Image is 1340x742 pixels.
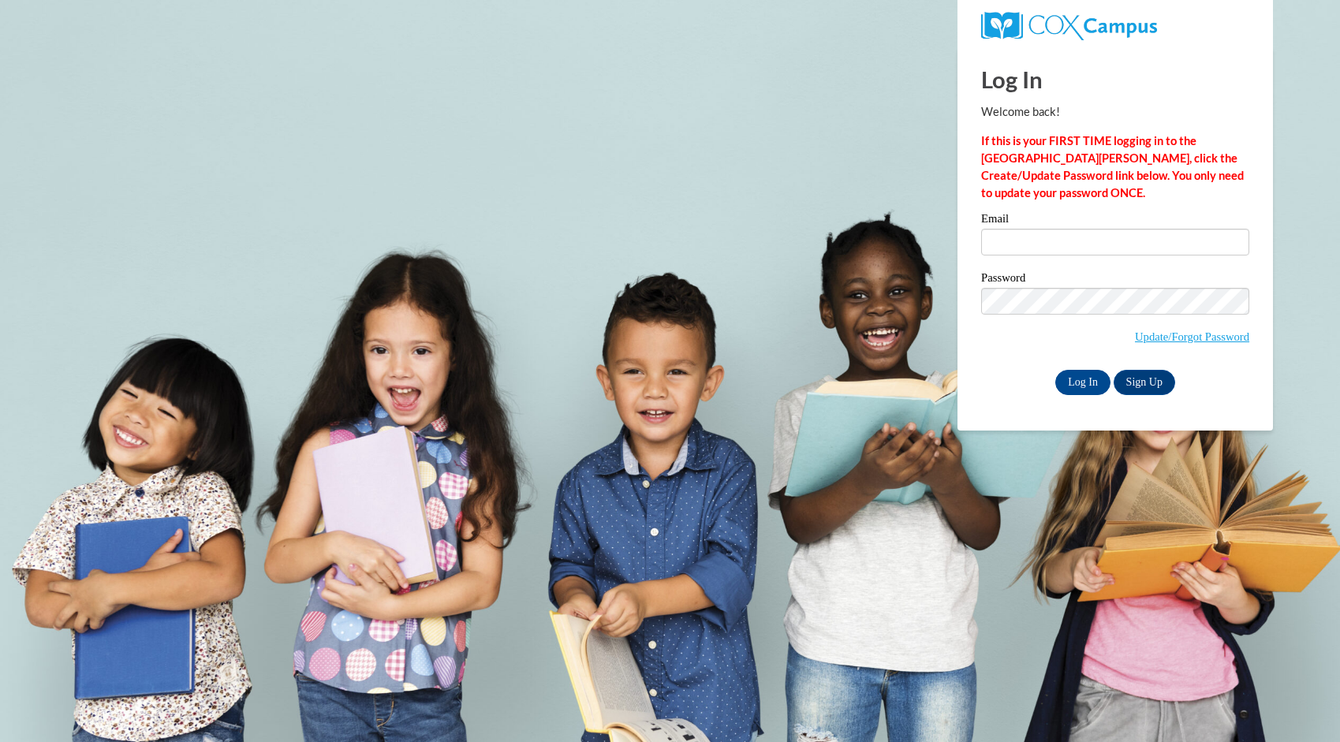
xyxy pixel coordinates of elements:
[1114,370,1175,395] a: Sign Up
[981,63,1249,95] h1: Log In
[981,134,1244,199] strong: If this is your FIRST TIME logging in to the [GEOGRAPHIC_DATA][PERSON_NAME], click the Create/Upd...
[981,272,1249,288] label: Password
[981,103,1249,121] p: Welcome back!
[1055,370,1110,395] input: Log In
[981,12,1157,40] img: COX Campus
[981,18,1157,32] a: COX Campus
[981,213,1249,229] label: Email
[1135,330,1249,343] a: Update/Forgot Password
